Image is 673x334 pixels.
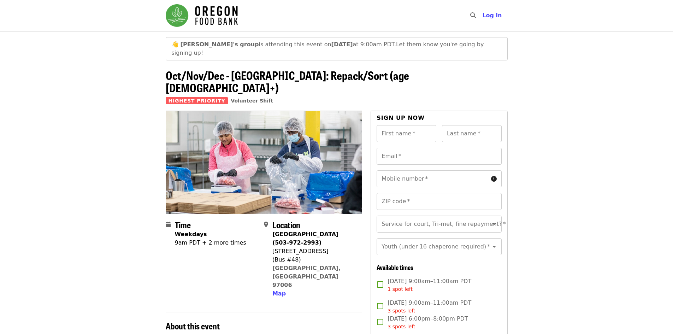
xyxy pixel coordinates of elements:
[388,324,415,329] span: 3 spots left
[231,98,273,104] a: Volunteer Shift
[272,218,300,231] span: Location
[331,41,353,48] strong: [DATE]
[388,277,471,293] span: [DATE] 9:00am–11:00am PDT
[388,308,415,314] span: 3 spots left
[489,219,499,229] button: Open
[377,115,425,121] span: Sign up now
[166,320,220,332] span: About this event
[166,97,228,104] span: Highest Priority
[172,41,179,48] span: waving emoji
[181,41,396,48] span: is attending this event on at 9:00am PDT.
[175,231,207,238] strong: Weekdays
[166,221,171,228] i: calendar icon
[442,125,502,142] input: Last name
[388,286,413,292] span: 1 spot left
[388,299,471,315] span: [DATE] 9:00am–11:00am PDT
[166,111,362,213] img: Oct/Nov/Dec - Beaverton: Repack/Sort (age 10+) organized by Oregon Food Bank
[470,12,476,19] i: search icon
[166,67,409,96] span: Oct/Nov/Dec - [GEOGRAPHIC_DATA]: Repack/Sort (age [DEMOGRAPHIC_DATA]+)
[482,12,502,19] span: Log in
[477,8,507,23] button: Log in
[175,218,191,231] span: Time
[175,239,246,247] div: 9am PDT + 2 more times
[181,41,259,48] strong: [PERSON_NAME]'s group
[272,247,356,256] div: [STREET_ADDRESS]
[491,176,497,182] i: circle-info icon
[377,125,436,142] input: First name
[166,4,238,27] img: Oregon Food Bank - Home
[272,256,356,264] div: (Bus #48)
[272,265,341,288] a: [GEOGRAPHIC_DATA], [GEOGRAPHIC_DATA] 97006
[377,148,501,165] input: Email
[272,289,286,298] button: Map
[272,290,286,297] span: Map
[480,7,486,24] input: Search
[489,242,499,252] button: Open
[377,263,413,272] span: Available times
[272,231,338,246] strong: [GEOGRAPHIC_DATA] (503-972-2993)
[377,193,501,210] input: ZIP code
[264,221,268,228] i: map-marker-alt icon
[377,170,488,187] input: Mobile number
[388,315,468,330] span: [DATE] 6:00pm–8:00pm PDT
